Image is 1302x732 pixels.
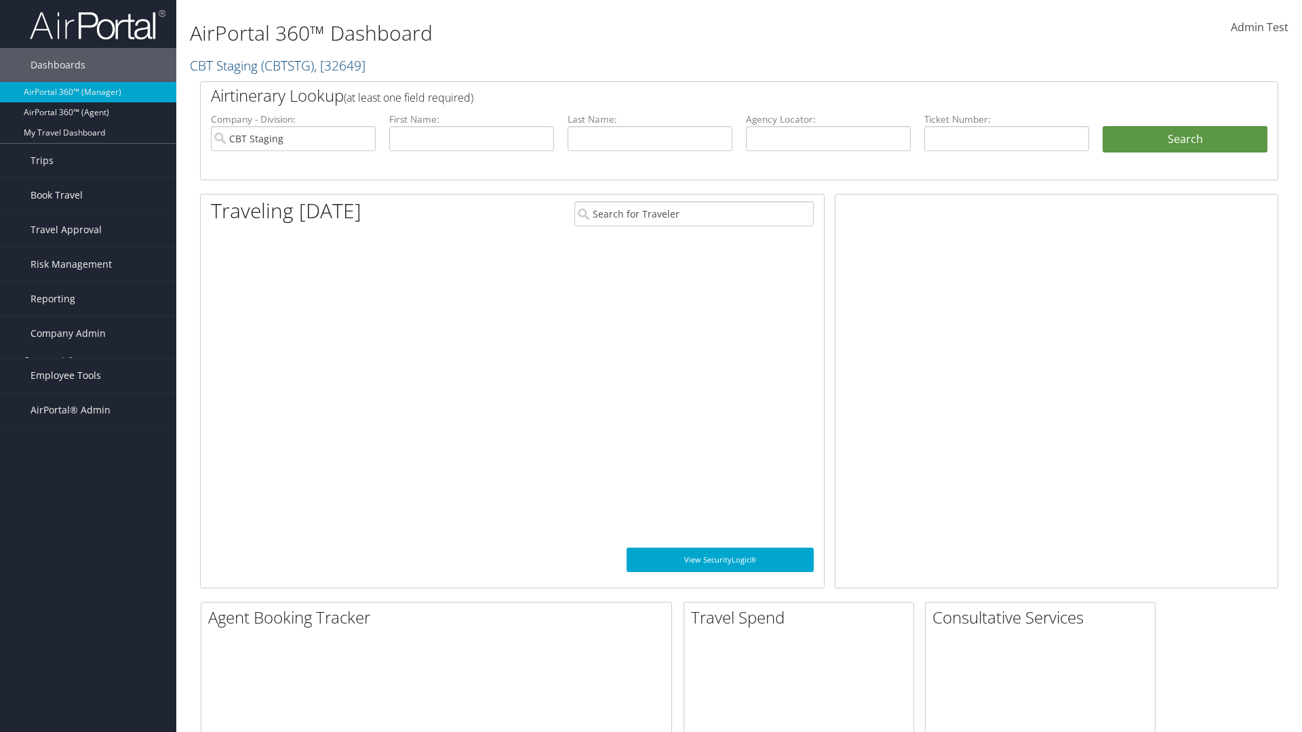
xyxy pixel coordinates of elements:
button: Search [1103,126,1267,153]
h1: AirPortal 360™ Dashboard [190,19,922,47]
span: Employee Tools [31,359,101,392]
label: Ticket Number: [924,113,1089,126]
h2: Agent Booking Tracker [208,606,671,629]
span: , [ 32649 ] [314,56,366,75]
label: First Name: [389,113,554,126]
span: (at least one field required) [344,90,473,105]
span: AirPortal® Admin [31,393,111,427]
a: Admin Test [1231,7,1288,49]
h2: Airtinerary Lookup [211,84,1178,107]
span: Dashboards [31,48,85,82]
span: Admin Test [1231,20,1288,35]
input: Search for Traveler [574,201,814,226]
a: CBT Staging [190,56,366,75]
h2: Travel Spend [691,606,913,629]
span: Trips [31,144,54,178]
span: Travel Approval [31,213,102,247]
span: Reporting [31,282,75,316]
label: Company - Division: [211,113,376,126]
img: airportal-logo.png [30,9,165,41]
h1: Traveling [DATE] [211,197,361,225]
h2: Consultative Services [932,606,1155,629]
span: Book Travel [31,178,83,212]
span: Company Admin [31,317,106,350]
span: Risk Management [31,247,112,281]
label: Agency Locator: [746,113,911,126]
label: Last Name: [568,113,732,126]
span: ( CBTSTG ) [261,56,314,75]
a: View SecurityLogic® [627,548,814,572]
